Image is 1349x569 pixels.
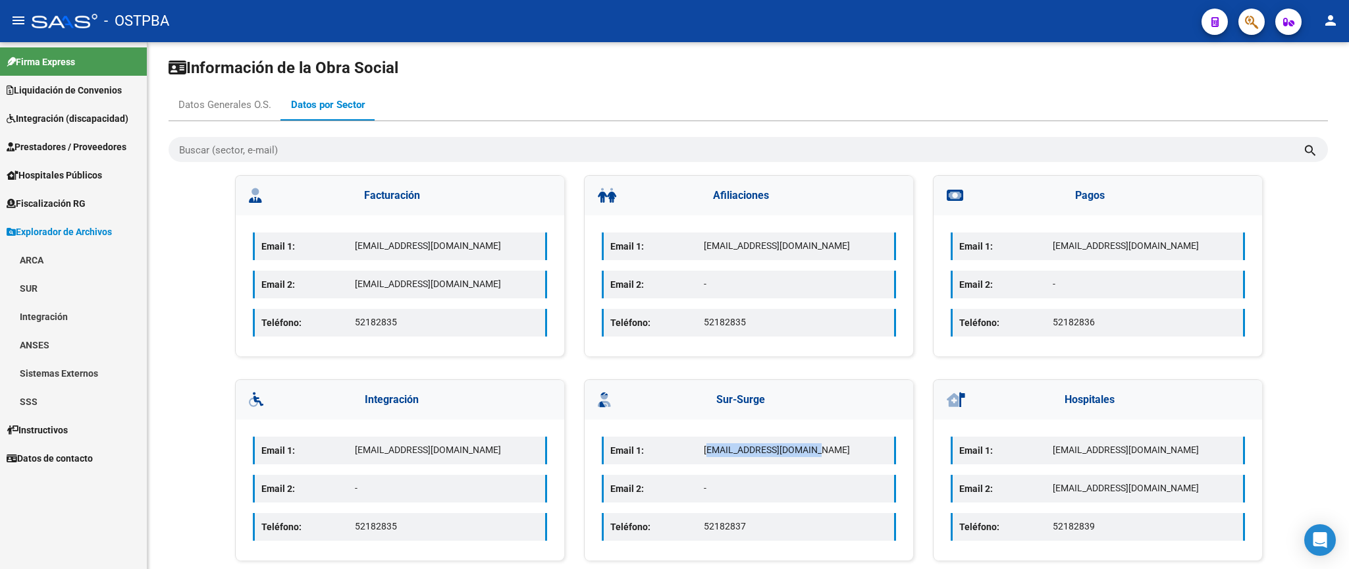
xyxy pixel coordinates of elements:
[261,520,355,534] p: Teléfono:
[7,225,112,239] span: Explorador de Archivos
[7,451,93,466] span: Datos de contacto
[261,277,355,292] p: Email 2:
[610,443,704,458] p: Email 1:
[1053,443,1236,457] p: [EMAIL_ADDRESS][DOMAIN_NAME]
[291,97,365,112] div: Datos por Sector
[355,315,539,329] p: 52182835
[7,196,86,211] span: Fiscalización RG
[355,277,539,291] p: [EMAIL_ADDRESS][DOMAIN_NAME]
[704,239,887,253] p: [EMAIL_ADDRESS][DOMAIN_NAME]
[7,423,68,437] span: Instructivos
[610,277,704,292] p: Email 2:
[169,57,1328,78] h1: Información de la Obra Social
[7,55,75,69] span: Firma Express
[704,481,887,495] p: -
[959,239,1053,254] p: Email 1:
[261,443,355,458] p: Email 1:
[934,176,1262,215] h3: Pagos
[7,168,102,182] span: Hospitales Públicos
[704,315,887,329] p: 52182835
[355,481,539,495] p: -
[610,481,704,496] p: Email 2:
[610,239,704,254] p: Email 1:
[355,443,539,457] p: [EMAIL_ADDRESS][DOMAIN_NAME]
[261,481,355,496] p: Email 2:
[7,83,122,97] span: Liquidación de Convenios
[1323,13,1338,28] mat-icon: person
[959,443,1053,458] p: Email 1:
[959,520,1053,534] p: Teléfono:
[261,239,355,254] p: Email 1:
[610,520,704,534] p: Teléfono:
[7,140,126,154] span: Prestadores / Proveedores
[704,443,887,457] p: [EMAIL_ADDRESS][DOMAIN_NAME]
[959,277,1053,292] p: Email 2:
[1053,239,1236,253] p: [EMAIL_ADDRESS][DOMAIN_NAME]
[7,111,128,126] span: Integración (discapacidad)
[355,239,539,253] p: [EMAIL_ADDRESS][DOMAIN_NAME]
[959,315,1053,330] p: Teléfono:
[1053,315,1236,329] p: 52182836
[355,520,539,533] p: 52182835
[1304,524,1336,556] div: Open Intercom Messenger
[585,380,913,420] h3: Sur-Surge
[236,176,564,215] h3: Facturación
[934,380,1262,420] h3: Hospitales
[104,7,169,36] span: - OSTPBA
[610,315,704,330] p: Teléfono:
[1053,520,1236,533] p: 52182839
[11,13,26,28] mat-icon: menu
[959,481,1053,496] p: Email 2:
[704,520,887,533] p: 52182837
[1053,277,1236,291] p: -
[1303,142,1318,157] mat-icon: search
[704,277,887,291] p: -
[1053,481,1236,495] p: [EMAIL_ADDRESS][DOMAIN_NAME]
[178,97,271,112] div: Datos Generales O.S.
[261,315,355,330] p: Teléfono:
[236,380,564,420] h3: Integración
[585,176,913,215] h3: Afiliaciones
